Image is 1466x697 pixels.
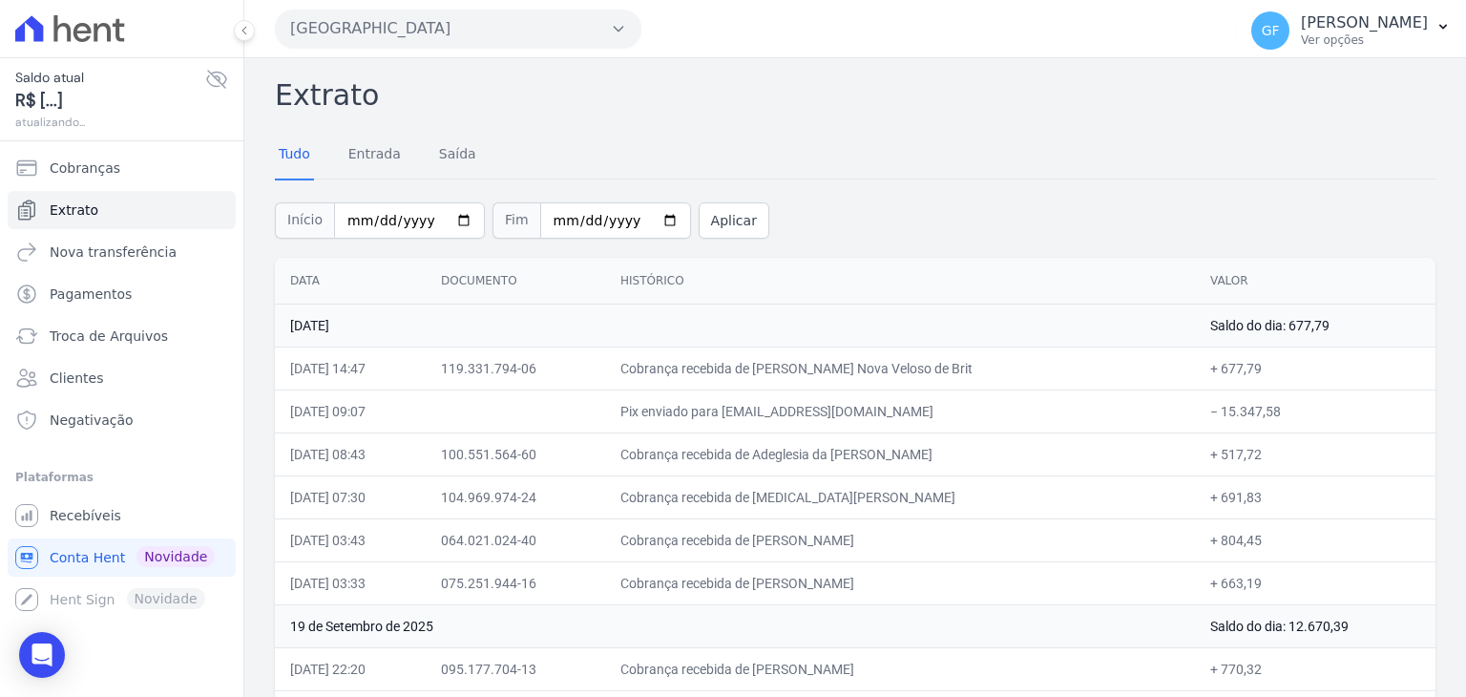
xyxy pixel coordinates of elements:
span: Pagamentos [50,285,132,304]
td: + 804,45 [1195,518,1435,561]
td: Cobrança recebida de [MEDICAL_DATA][PERSON_NAME] [605,475,1195,518]
button: Aplicar [699,202,769,239]
td: [DATE] 07:30 [275,475,426,518]
td: 100.551.564-60 [426,433,605,475]
span: Troca de Arquivos [50,327,168,346]
a: Pagamentos [8,275,236,313]
td: + 691,83 [1195,475,1435,518]
span: Conta Hent [50,548,125,567]
td: [DATE] 03:43 [275,518,426,561]
span: Negativação [50,411,134,430]
td: 075.251.944-16 [426,561,605,604]
div: Plataformas [15,466,228,489]
div: Open Intercom Messenger [19,632,65,678]
a: Tudo [275,131,314,180]
a: Entrada [345,131,405,180]
span: Recebíveis [50,506,121,525]
nav: Sidebar [15,149,228,619]
td: 119.331.794-06 [426,347,605,390]
td: [DATE] 03:33 [275,561,426,604]
td: + 770,32 [1195,647,1435,690]
td: [DATE] 14:47 [275,347,426,390]
th: Histórico [605,258,1195,305]
a: Extrato [8,191,236,229]
span: Fim [492,202,540,239]
span: Novidade [136,546,215,567]
td: − 15.347,58 [1195,390,1435,433]
th: Valor [1195,258,1435,305]
td: Cobrança recebida de Adeglesia da [PERSON_NAME] [605,433,1195,475]
td: [DATE] 08:43 [275,433,426,475]
td: 19 de Setembro de 2025 [275,604,1195,647]
th: Documento [426,258,605,305]
a: Recebíveis [8,496,236,535]
button: [GEOGRAPHIC_DATA] [275,10,641,48]
span: Extrato [50,201,98,220]
td: + 663,19 [1195,561,1435,604]
td: 095.177.704-13 [426,647,605,690]
td: [DATE] 09:07 [275,390,426,433]
a: Saída [435,131,480,180]
td: Cobrança recebida de [PERSON_NAME] [605,647,1195,690]
span: GF [1262,24,1280,37]
a: Troca de Arquivos [8,317,236,355]
span: Nova transferência [50,243,177,262]
a: Cobranças [8,149,236,187]
td: 104.969.974-24 [426,475,605,518]
td: [DATE] [275,304,1195,347]
button: GF [PERSON_NAME] Ver opções [1236,4,1466,57]
span: atualizando... [15,114,205,131]
a: Nova transferência [8,233,236,271]
td: [DATE] 22:20 [275,647,426,690]
span: Clientes [50,369,103,388]
span: Saldo atual [15,68,205,88]
span: Início [275,202,334,239]
td: 064.021.024-40 [426,518,605,561]
th: Data [275,258,426,305]
td: Saldo do dia: 12.670,39 [1195,604,1435,647]
td: + 517,72 [1195,433,1435,475]
a: Conta Hent Novidade [8,539,236,577]
a: Negativação [8,401,236,439]
a: Clientes [8,359,236,397]
p: [PERSON_NAME] [1301,13,1428,32]
td: Cobrança recebida de [PERSON_NAME] [605,518,1195,561]
h2: Extrato [275,74,1435,116]
td: Cobrança recebida de [PERSON_NAME] [605,561,1195,604]
td: Saldo do dia: 677,79 [1195,304,1435,347]
p: Ver opções [1301,32,1428,48]
td: Pix enviado para [EMAIL_ADDRESS][DOMAIN_NAME] [605,390,1195,433]
span: R$ [...] [15,88,205,114]
td: + 677,79 [1195,347,1435,390]
td: Cobrança recebida de [PERSON_NAME] Nova Veloso de Brit [605,347,1195,390]
span: Cobranças [50,158,120,178]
